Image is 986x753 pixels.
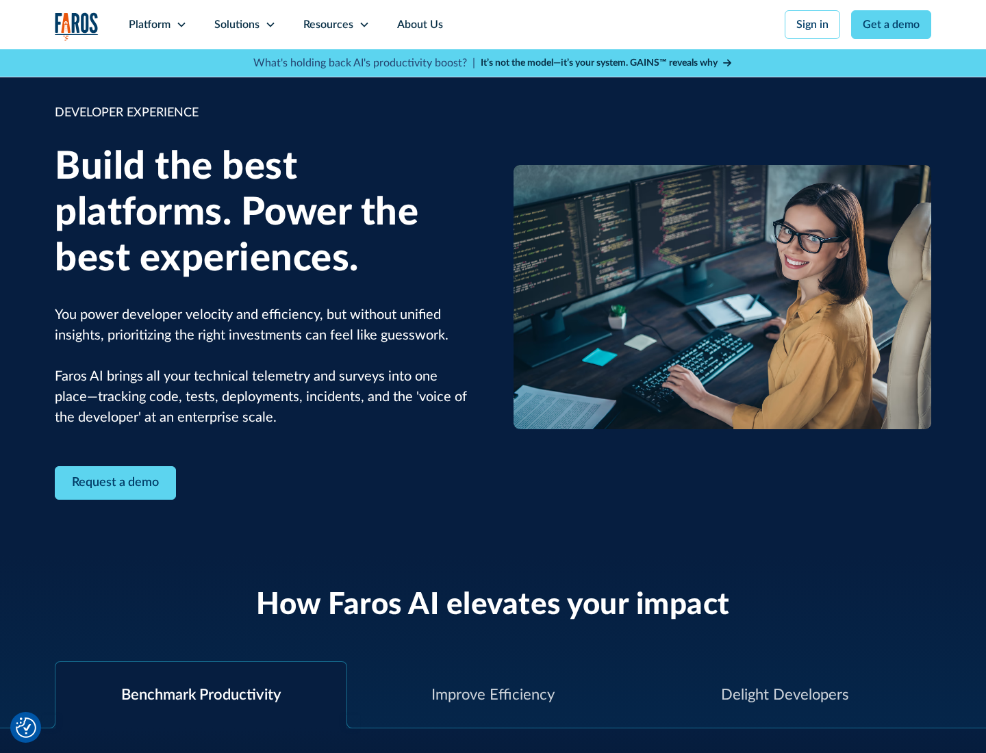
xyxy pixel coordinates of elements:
[129,16,170,33] div: Platform
[431,684,555,706] div: Improve Efficiency
[16,717,36,738] button: Cookie Settings
[481,58,718,68] strong: It’s not the model—it’s your system. GAINS™ reveals why
[256,587,730,624] h2: How Faros AI elevates your impact
[214,16,260,33] div: Solutions
[253,55,475,71] p: What's holding back AI's productivity boost? |
[55,466,176,500] a: Contact Modal
[55,104,472,123] div: DEVELOPER EXPERIENCE
[785,10,840,39] a: Sign in
[55,305,472,428] p: You power developer velocity and efficiency, but without unified insights, prioritizing the right...
[721,684,849,706] div: Delight Developers
[16,717,36,738] img: Revisit consent button
[55,12,99,40] a: home
[55,12,99,40] img: Logo of the analytics and reporting company Faros.
[55,144,472,283] h1: Build the best platforms. Power the best experiences.
[851,10,931,39] a: Get a demo
[121,684,281,706] div: Benchmark Productivity
[481,56,733,71] a: It’s not the model—it’s your system. GAINS™ reveals why
[303,16,353,33] div: Resources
